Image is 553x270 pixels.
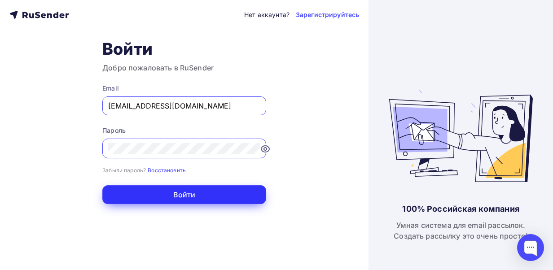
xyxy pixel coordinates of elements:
div: Email [102,84,266,93]
h1: Войти [102,39,266,59]
h3: Добро пожаловать в RuSender [102,62,266,73]
div: 100% Российская компания [402,204,519,214]
div: Умная система для email рассылок. Создать рассылку это очень просто! [394,220,528,241]
button: Войти [102,185,266,204]
small: Восстановить [148,167,186,174]
a: Восстановить [148,166,186,174]
small: Забыли пароль? [102,167,146,174]
input: Укажите свой email [108,100,260,111]
a: Зарегистрируйтесь [296,10,359,19]
div: Нет аккаунта? [244,10,290,19]
div: Пароль [102,126,266,135]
